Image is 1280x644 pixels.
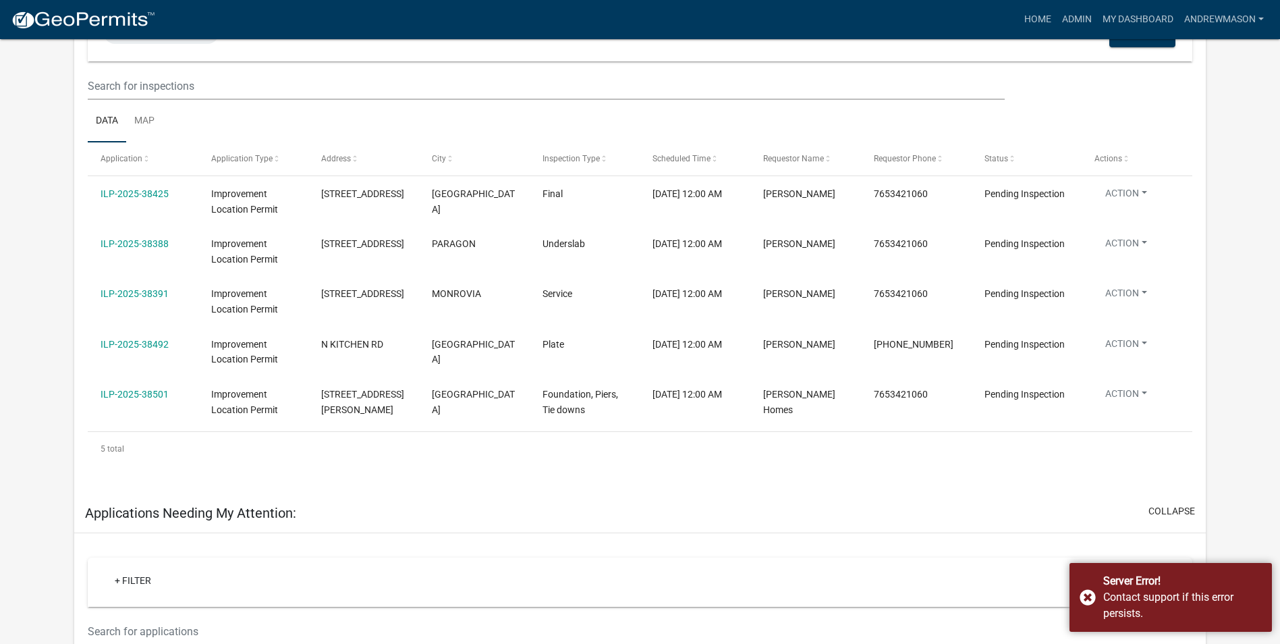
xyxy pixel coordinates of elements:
[874,154,936,163] span: Requestor Phone
[763,339,835,350] span: Kevin Bradshaw
[530,142,640,175] datatable-header-cell: Inspection Type
[321,389,404,415] span: 2122 S HICKEY RD
[1094,387,1158,406] button: Action
[874,389,928,400] span: 7653421060
[126,100,163,143] a: Map
[88,142,198,175] datatable-header-cell: Application
[652,188,722,199] span: 09/12/2025, 12:00 AM
[321,238,404,249] span: 2110 S S R 67
[984,339,1065,350] span: Pending Inspection
[763,288,835,299] span: Chad Mccloud
[874,238,928,249] span: 7653421060
[1148,504,1195,518] button: collapse
[321,339,383,350] span: N KITCHEN RD
[984,154,1008,163] span: Status
[874,188,928,199] span: 7653421060
[198,142,309,175] datatable-header-cell: Application Type
[763,238,835,249] span: Bryant
[542,188,563,199] span: Final
[101,389,169,400] a: ILP-2025-38501
[1097,7,1179,32] a: My Dashboard
[971,142,1082,175] datatable-header-cell: Status
[542,154,600,163] span: Inspection Type
[211,339,278,365] span: Improvement Location Permit
[432,339,515,365] span: MOORESVILLE
[640,142,750,175] datatable-header-cell: Scheduled Time
[432,288,481,299] span: MONROVIA
[211,288,278,315] span: Improvement Location Permit
[432,389,515,415] span: MORGANTOWN
[874,288,928,299] span: 7653421060
[101,188,169,199] a: ILP-2025-38425
[763,154,824,163] span: Requestor Name
[211,188,278,215] span: Improvement Location Permit
[321,154,351,163] span: Address
[1094,236,1158,256] button: Action
[104,568,162,593] a: + Filter
[88,432,1192,466] div: 5 total
[88,72,1005,100] input: Search for inspections
[861,142,972,175] datatable-header-cell: Requestor Phone
[211,238,278,265] span: Improvement Location Permit
[652,389,722,400] span: 09/12/2025, 12:00 AM
[652,288,722,299] span: 09/12/2025, 12:00 AM
[874,339,953,350] span: 317-431-7649
[1019,7,1057,32] a: Home
[1082,142,1192,175] datatable-header-cell: Actions
[984,389,1065,400] span: Pending Inspection
[229,20,287,44] a: + Filter
[1103,589,1262,622] div: Contact support if this error persists.
[652,154,711,163] span: Scheduled Time
[750,142,861,175] datatable-header-cell: Requestor Name
[984,188,1065,199] span: Pending Inspection
[984,238,1065,249] span: Pending Inspection
[1094,186,1158,206] button: Action
[1094,337,1158,356] button: Action
[211,154,273,163] span: Application Type
[1094,286,1158,306] button: Action
[432,188,515,215] span: MARTINSVILLE
[1057,7,1097,32] a: Admin
[321,188,404,199] span: 5976 PLANO RD
[432,238,476,249] span: PARAGON
[542,288,572,299] span: Service
[1103,573,1262,589] div: Server Error!
[763,389,835,415] span: Clayton Homes
[101,154,142,163] span: Application
[542,389,618,415] span: Foundation, Piers, Tie downs
[432,154,446,163] span: City
[542,339,564,350] span: Plate
[1179,7,1269,32] a: AndrewMason
[652,238,722,249] span: 09/12/2025, 12:00 AM
[88,100,126,143] a: Data
[984,288,1065,299] span: Pending Inspection
[763,188,835,199] span: Tom Gash
[1094,154,1122,163] span: Actions
[101,288,169,299] a: ILP-2025-38391
[211,389,278,415] span: Improvement Location Permit
[321,288,404,299] span: 7373 N BRIARHOPPER RD
[101,238,169,249] a: ILP-2025-38388
[85,505,296,521] h5: Applications Needing My Attention:
[542,238,585,249] span: Underslab
[308,142,419,175] datatable-header-cell: Address
[419,142,530,175] datatable-header-cell: City
[101,339,169,350] a: ILP-2025-38492
[652,339,722,350] span: 09/12/2025, 12:00 AM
